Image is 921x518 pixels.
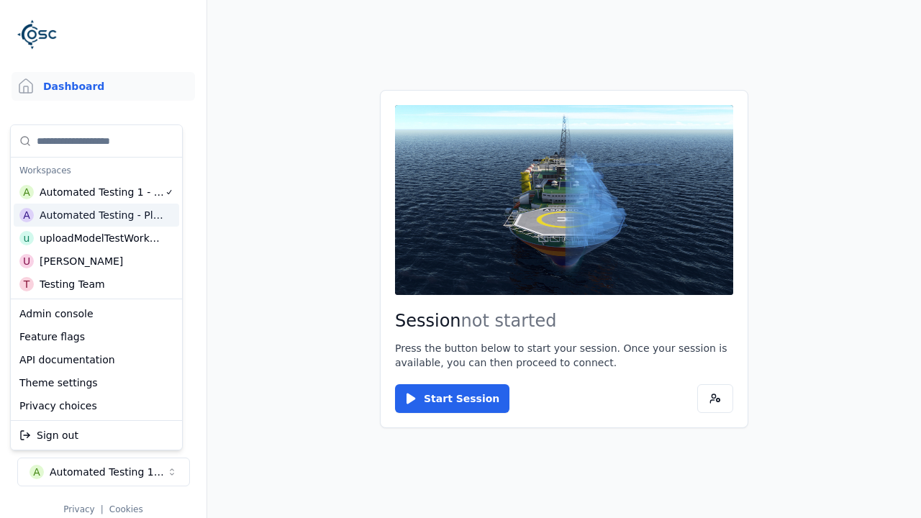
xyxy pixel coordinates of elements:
div: Theme settings [14,371,179,394]
div: T [19,277,34,291]
div: A [19,208,34,222]
div: Suggestions [11,125,182,299]
div: API documentation [14,348,179,371]
div: Admin console [14,302,179,325]
div: Feature flags [14,325,179,348]
div: [PERSON_NAME] [40,254,123,268]
div: Testing Team [40,277,105,291]
div: U [19,254,34,268]
div: Suggestions [11,421,182,450]
div: Automated Testing - Playwright [40,208,164,222]
div: Automated Testing 1 - Playwright [40,185,165,199]
div: uploadModelTestWorkspace [40,231,163,245]
div: Workspaces [14,160,179,181]
div: Sign out [14,424,179,447]
div: u [19,231,34,245]
div: A [19,185,34,199]
div: Suggestions [11,299,182,420]
div: Privacy choices [14,394,179,417]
